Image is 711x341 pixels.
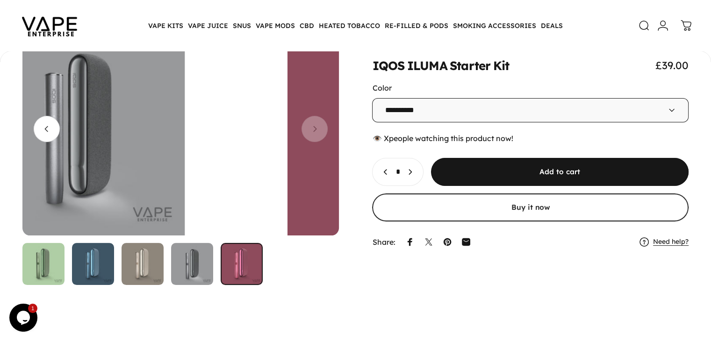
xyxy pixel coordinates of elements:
[22,243,65,285] img: IQOS ILUMA Starter Kit
[372,134,689,143] div: 👁️ people watching this product now!
[316,16,382,36] summary: HEATED TOBACCO
[146,16,186,36] summary: VAPE KITS
[402,158,423,185] button: Increase quantity for IQOS ILUMA Starter Kit
[493,60,510,72] animate-element: Kit
[372,193,689,221] button: Buy it now
[431,158,689,186] button: Add to cart
[676,15,697,36] a: 0 items
[34,116,60,142] button: Previous
[382,16,451,36] summary: RE-FILLED & PODS
[653,238,689,246] a: Need help?
[122,243,164,285] button: Go to item
[22,243,65,285] button: Go to item
[7,4,92,48] img: Vape Enterprise
[171,243,213,285] img: IQOS ILUMA Starter Kit
[72,243,114,285] button: Go to item
[539,16,565,36] a: DEALS
[407,60,447,72] animate-element: ILUMA
[230,16,253,36] summary: SNUS
[221,243,263,285] img: IQOS ILUMA Starter Kit
[655,59,689,72] span: £39.00
[186,16,230,36] summary: VAPE JUICE
[372,238,395,246] p: Share:
[451,16,539,36] summary: SMOKING ACCESSORIES
[236,22,553,235] button: Open media 5 in modal
[221,243,263,285] button: Go to item
[9,304,39,332] iframe: chat widget
[372,83,391,92] label: Color
[146,16,565,36] nav: Primary
[297,16,316,36] summary: CBD
[253,16,297,36] summary: VAPE MODS
[373,158,394,185] button: Decrease quantity for IQOS ILUMA Starter Kit
[372,60,404,72] animate-element: IQOS
[122,243,164,285] img: IQOS ILUMA Starter Kit
[72,243,114,285] img: IQOS ILUMA Starter Kit
[22,22,339,285] media-gallery: Gallery Viewer
[171,243,213,285] button: Go to item
[450,60,491,72] animate-element: Starter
